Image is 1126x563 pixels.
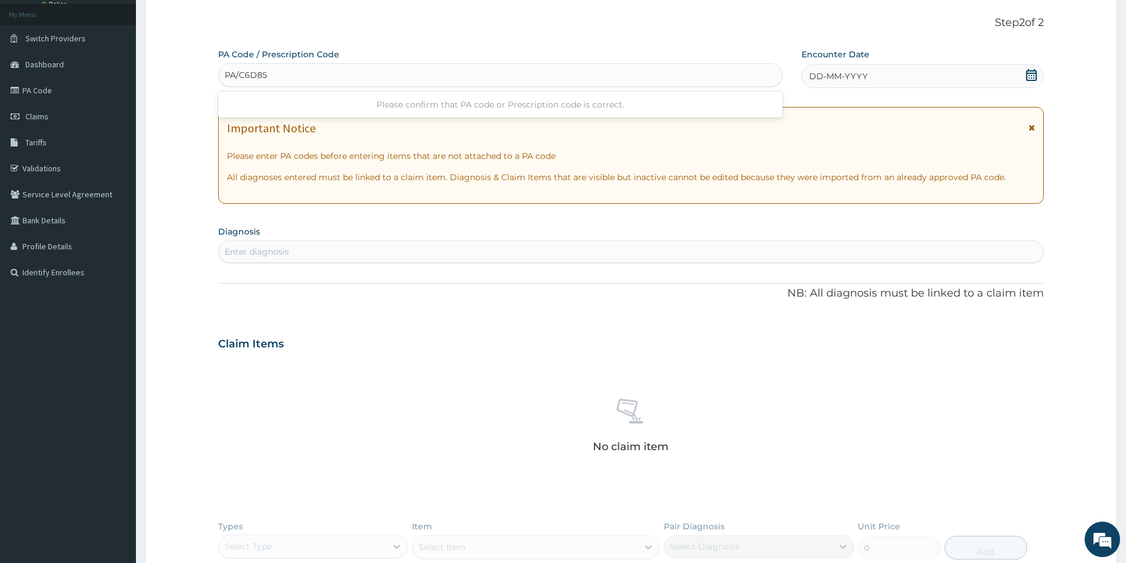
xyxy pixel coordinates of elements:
[25,137,47,148] span: Tariffs
[225,246,289,258] div: Enter diagnosis
[218,286,1044,301] p: NB: All diagnosis must be linked to a claim item
[227,122,316,135] h1: Important Notice
[227,150,1035,162] p: Please enter PA codes before entering items that are not attached to a PA code
[25,59,64,70] span: Dashboard
[61,66,199,82] div: Chat with us now
[69,149,163,268] span: We're online!
[25,111,48,122] span: Claims
[218,94,783,115] div: Please confirm that PA code or Prescription code is correct.
[218,338,284,351] h3: Claim Items
[218,226,260,237] label: Diagnosis
[218,48,339,60] label: PA Code / Prescription Code
[809,70,868,82] span: DD-MM-YYYY
[218,17,1044,30] p: Step 2 of 2
[25,33,86,44] span: Switch Providers
[227,171,1035,183] p: All diagnoses entered must be linked to a claim item. Diagnosis & Claim Items that are visible bu...
[194,6,222,34] div: Minimize live chat window
[801,48,869,60] label: Encounter Date
[593,441,669,453] p: No claim item
[6,323,225,364] textarea: Type your message and hit 'Enter'
[22,59,48,89] img: d_794563401_company_1708531726252_794563401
